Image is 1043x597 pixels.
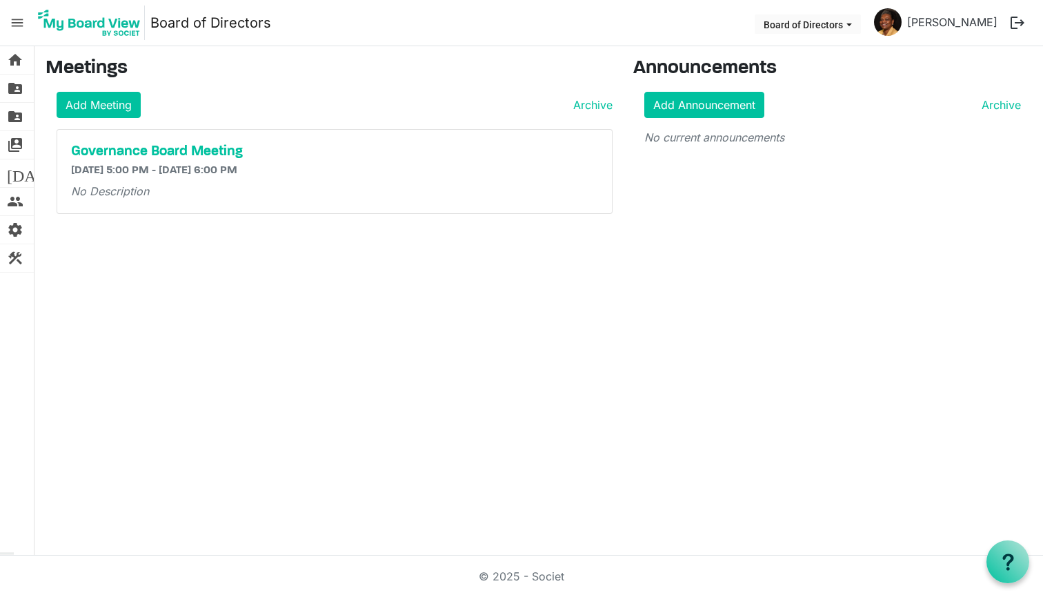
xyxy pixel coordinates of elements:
a: © 2025 - Societ [479,569,564,583]
span: menu [4,10,30,36]
span: [DATE] [7,159,60,187]
img: My Board View Logo [34,6,145,40]
span: settings [7,216,23,244]
a: Archive [976,97,1021,113]
p: No current announcements [644,129,1021,146]
h6: [DATE] 5:00 PM - [DATE] 6:00 PM [71,164,598,177]
span: switch_account [7,131,23,159]
a: Add Meeting [57,92,141,118]
button: Board of Directors dropdownbutton [755,14,861,34]
span: home [7,46,23,74]
a: Governance Board Meeting [71,144,598,160]
span: construction [7,244,23,272]
button: logout [1003,8,1032,37]
p: No Description [71,183,598,199]
a: Add Announcement [644,92,764,118]
h3: Meetings [46,57,613,81]
a: My Board View Logo [34,6,150,40]
span: folder_shared [7,103,23,130]
a: Archive [568,97,613,113]
span: people [7,188,23,215]
span: folder_shared [7,75,23,102]
a: Board of Directors [150,9,271,37]
img: 0FUL9LH-K66C4-jIWtQCTVWIgjrpLp3SDriXLBWk-VxuRZ-tBlJXB2FfWPNTmfgDW7NHKs8c1kOZC9dWP6yItA_thumb.png [874,8,902,36]
h3: Announcements [633,57,1032,81]
a: [PERSON_NAME] [902,8,1003,36]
